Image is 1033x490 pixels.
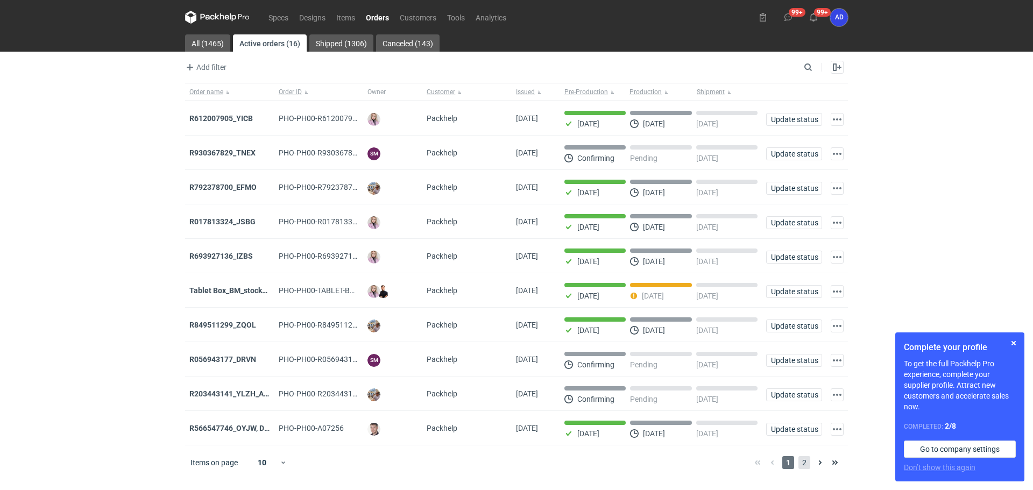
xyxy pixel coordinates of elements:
[771,391,817,399] span: Update status
[367,182,380,195] img: Michał Palasek
[367,285,380,298] img: Klaudia Wiśniewska
[771,219,817,226] span: Update status
[516,321,538,329] span: 25/09/2025
[831,216,844,229] button: Actions
[279,114,380,123] span: PHO-PH00-R612007905_YICB
[627,83,695,101] button: Production
[367,147,380,160] figcaption: SM
[696,223,718,231] p: [DATE]
[516,148,538,157] span: 01/10/2025
[577,360,614,369] p: Confirming
[442,11,470,24] a: Tools
[189,183,257,191] strong: R792378700_EFMO
[279,88,302,96] span: Order ID
[294,11,331,24] a: Designs
[766,251,822,264] button: Update status
[427,321,457,329] span: Packhelp
[831,319,844,332] button: Actions
[189,321,256,329] a: R849511299_ZQOL
[643,326,665,335] p: [DATE]
[367,113,380,126] img: Klaudia Wiśniewska
[696,292,718,300] p: [DATE]
[189,88,223,96] span: Order name
[798,456,810,469] span: 2
[367,216,380,229] img: Klaudia Wiśniewska
[279,252,380,260] span: PHO-PH00-R693927136_IZBS
[377,285,390,298] img: Tomasz Kubiak
[183,61,227,74] button: Add filter
[696,154,718,162] p: [DATE]
[189,148,256,157] strong: R930367829_TNEX
[245,455,280,470] div: 10
[190,457,238,468] span: Items on page
[427,217,457,226] span: Packhelp
[831,251,844,264] button: Actions
[279,389,407,398] span: PHO-PH00-R203443141_YLZH_AHYW
[904,341,1016,354] h1: Complete your profile
[367,319,380,332] img: Michał Palasek
[904,462,975,473] button: Don’t show this again
[427,389,457,398] span: Packhelp
[427,424,457,432] span: Packhelp
[279,355,384,364] span: PHO-PH00-R056943177_DRVN
[367,388,380,401] img: Michał Palasek
[279,286,438,295] span: PHO-PH00-TABLET-BOX_BM_STOCK_TEST-RUN
[263,11,294,24] a: Specs
[189,389,280,398] a: R203443141_YLZH_AHYW
[183,61,227,74] span: Add filter
[360,11,394,24] a: Orders
[564,88,608,96] span: Pre-Production
[780,9,797,26] button: 99+
[512,83,560,101] button: Issued
[516,252,538,260] span: 25/09/2025
[577,119,599,128] p: [DATE]
[643,257,665,266] p: [DATE]
[696,119,718,128] p: [DATE]
[766,216,822,229] button: Update status
[629,88,662,96] span: Production
[279,217,383,226] span: PHO-PH00-R017813324_JSBG
[630,395,657,403] p: Pending
[516,286,538,295] span: 25/09/2025
[630,360,657,369] p: Pending
[696,429,718,438] p: [DATE]
[560,83,627,101] button: Pre-Production
[185,34,230,52] a: All (1465)
[766,319,822,332] button: Update status
[831,113,844,126] button: Actions
[470,11,512,24] a: Analytics
[367,354,380,367] figcaption: SM
[516,355,538,364] span: 25/09/2025
[766,388,822,401] button: Update status
[394,11,442,24] a: Customers
[279,148,383,157] span: PHO-PH00-R930367829_TNEX
[427,355,457,364] span: Packhelp
[577,326,599,335] p: [DATE]
[696,326,718,335] p: [DATE]
[516,88,535,96] span: Issued
[309,34,373,52] a: Shipped (1306)
[427,252,457,260] span: Packhelp
[771,288,817,295] span: Update status
[516,217,538,226] span: 25/09/2025
[771,357,817,364] span: Update status
[904,358,1016,412] p: To get the full Packhelp Pro experience, complete your supplier profile. Attract new customers an...
[630,154,657,162] p: Pending
[189,114,253,123] a: R612007905_YICB
[696,257,718,266] p: [DATE]
[189,355,256,364] a: R056943177_DRVN
[189,217,256,226] strong: R017813324_JSBG
[831,423,844,436] button: Actions
[643,188,665,197] p: [DATE]
[831,388,844,401] button: Actions
[831,182,844,195] button: Actions
[189,252,253,260] a: R693927136_IZBS
[643,223,665,231] p: [DATE]
[427,286,457,295] span: Packhelp
[831,285,844,298] button: Actions
[945,422,956,430] strong: 2 / 8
